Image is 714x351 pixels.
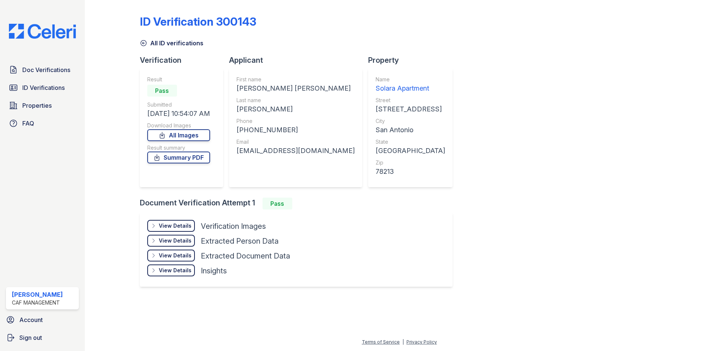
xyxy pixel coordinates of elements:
div: View Details [159,237,192,244]
div: Document Verification Attempt 1 [140,198,459,209]
a: All Images [147,129,210,141]
div: View Details [159,252,192,259]
span: Sign out [19,333,42,342]
div: Insights [201,266,227,276]
div: CAF Management [12,299,63,306]
div: [PHONE_NUMBER] [237,125,355,135]
div: [PERSON_NAME] [PERSON_NAME] [237,83,355,94]
div: [PERSON_NAME] [12,290,63,299]
a: Properties [6,98,79,113]
div: Result summary [147,144,210,152]
a: Terms of Service [362,339,400,345]
div: Download Images [147,122,210,129]
div: Extracted Document Data [201,251,290,261]
a: All ID verifications [140,39,203,48]
a: Account [3,312,82,327]
div: Verification Images [201,221,266,231]
a: Summary PDF [147,152,210,163]
div: Last name [237,97,355,104]
a: FAQ [6,116,79,131]
span: FAQ [22,119,34,128]
div: Applicant [229,55,368,65]
div: Street [376,97,445,104]
div: Verification [140,55,229,65]
a: Doc Verifications [6,62,79,77]
div: ID Verification 300143 [140,15,256,28]
div: View Details [159,222,192,230]
div: Solara Apartment [376,83,445,94]
div: [EMAIL_ADDRESS][DOMAIN_NAME] [237,146,355,156]
div: State [376,138,445,146]
div: [PERSON_NAME] [237,104,355,114]
div: [STREET_ADDRESS] [376,104,445,114]
div: [DATE] 10:54:07 AM [147,108,210,119]
a: ID Verifications [6,80,79,95]
div: 78213 [376,166,445,177]
div: City [376,117,445,125]
div: Pass [263,198,292,209]
div: Pass [147,85,177,97]
div: Phone [237,117,355,125]
div: Submitted [147,101,210,108]
div: Email [237,138,355,146]
a: Name Solara Apartment [376,76,445,94]
div: | [402,339,404,345]
div: Name [376,76,445,83]
div: View Details [159,267,192,274]
span: ID Verifications [22,83,65,92]
img: CE_Logo_Blue-a8612792a0a2168367f1c8372b55b34899dd931a85d93a1a3d3e32e68fde9ad4.png [3,24,82,39]
div: Zip [376,159,445,166]
span: Properties [22,101,52,110]
div: [GEOGRAPHIC_DATA] [376,146,445,156]
span: Doc Verifications [22,65,70,74]
div: First name [237,76,355,83]
div: San Antonio [376,125,445,135]
a: Sign out [3,330,82,345]
div: Extracted Person Data [201,236,279,246]
div: Result [147,76,210,83]
span: Account [19,315,43,324]
div: Property [368,55,459,65]
a: Privacy Policy [406,339,437,345]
